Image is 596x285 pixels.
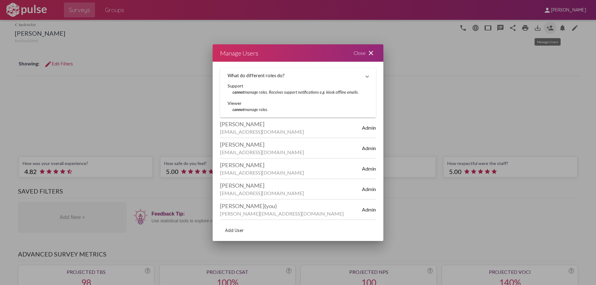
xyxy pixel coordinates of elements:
[225,228,244,233] span: Add User
[233,107,245,112] b: cannot
[220,170,362,176] div: [EMAIL_ADDRESS][DOMAIN_NAME]
[362,207,376,212] span: Admin
[220,83,376,118] div: What do different roles do?
[362,186,376,192] span: Admin
[220,211,362,216] div: [PERSON_NAME][EMAIL_ADDRESS][DOMAIN_NAME]
[264,203,277,209] span: (you)
[228,83,368,89] div: Support
[220,68,376,83] mat-expansion-panel-header: What do different roles do?
[220,141,362,148] div: [PERSON_NAME]
[220,129,362,135] div: [EMAIL_ADDRESS][DOMAIN_NAME]
[362,145,376,151] span: Admin
[220,190,362,196] div: [EMAIL_ADDRESS][DOMAIN_NAME]
[362,166,376,171] span: Admin
[220,149,362,155] div: [EMAIL_ADDRESS][DOMAIN_NAME]
[233,107,268,112] i: manage roles.
[220,121,362,127] div: [PERSON_NAME]
[228,73,361,78] mat-panel-title: What do different roles do?
[233,90,245,95] b: cannot
[228,100,368,106] div: Viewer
[233,90,359,95] i: manage roles. Receives support notifications e.g. kiosk offline emails.
[346,44,383,62] div: Close
[220,182,362,189] div: [PERSON_NAME]
[220,162,362,168] div: [PERSON_NAME]
[220,48,258,58] div: Manage Users
[220,225,249,236] button: add user
[367,49,375,57] mat-icon: close
[362,125,376,131] span: Admin
[220,203,362,209] div: [PERSON_NAME]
